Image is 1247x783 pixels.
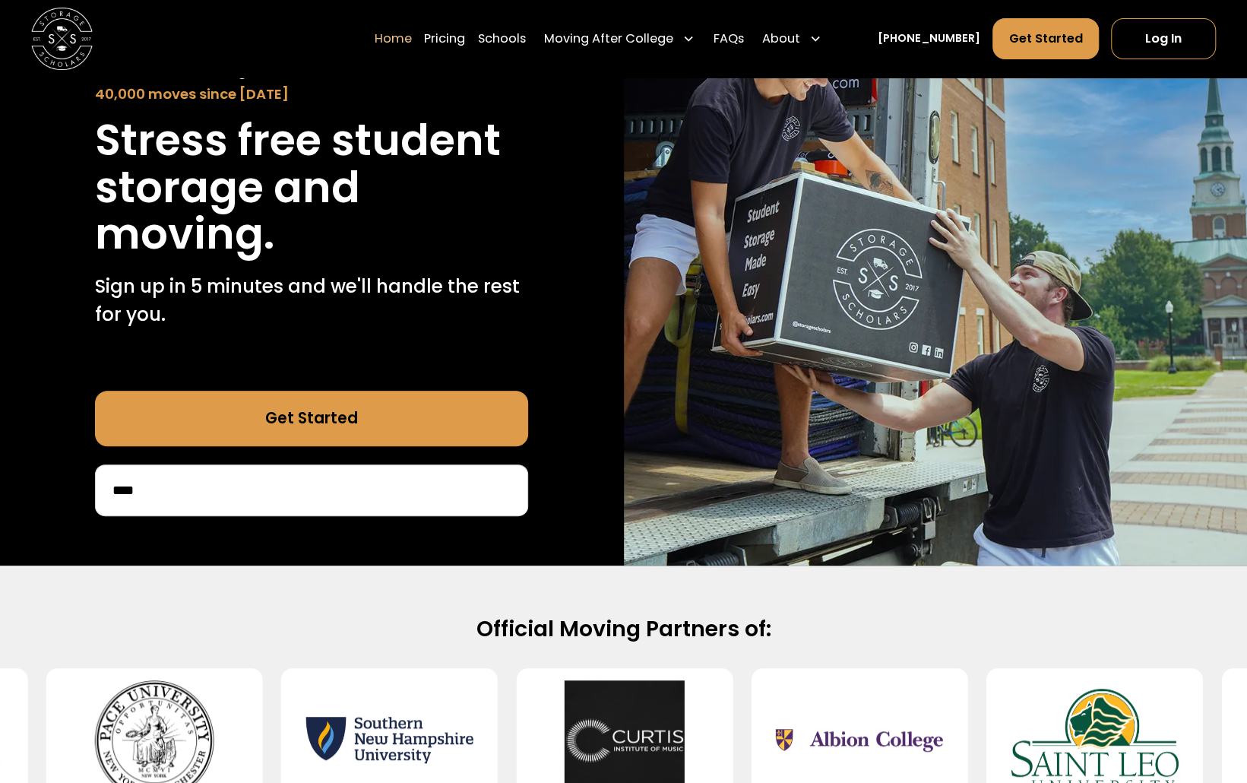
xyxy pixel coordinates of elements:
a: Home [375,17,412,60]
a: [PHONE_NUMBER] [878,30,980,46]
a: Pricing [424,17,465,60]
a: FAQs [714,17,744,60]
div: Moving After College [538,17,701,60]
h1: Stress free student storage and moving. [95,117,528,258]
img: Storage Scholars main logo [31,8,93,69]
div: 40,000 moves since [DATE] [95,84,528,104]
h2: Official Moving Partners of: [128,615,1118,643]
div: About [756,17,828,60]
p: Sign up in 5 minutes and we'll handle the rest for you. [95,273,528,328]
a: Get Started [992,17,1099,59]
div: About [762,30,800,48]
div: Moving After College [544,30,673,48]
a: Get Started [95,391,528,446]
a: Schools [477,17,525,60]
a: Log In [1111,17,1216,59]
